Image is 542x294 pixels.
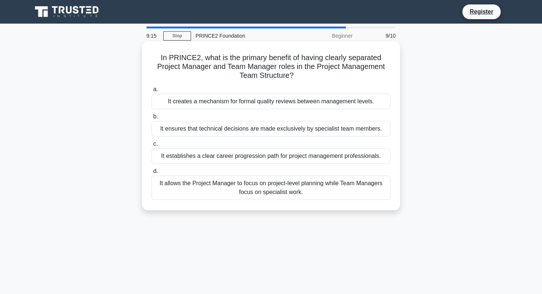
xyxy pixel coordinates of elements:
span: c. [153,141,157,147]
div: PRINCE2 Foundation [191,28,292,43]
span: a. [153,86,158,92]
a: Stop [163,31,191,41]
div: It allows the Project Manager to focus on project-level planning while Team Managers focus on spe... [152,176,390,200]
span: b. [153,113,158,120]
div: 9/10 [357,28,400,43]
span: d. [153,168,158,174]
div: Beginner [292,28,357,43]
div: It ensures that technical decisions are made exclusively by specialist team members. [152,121,390,136]
a: Register [465,7,498,16]
div: 9:15 [142,28,163,43]
h5: In PRINCE2, what is the primary benefit of having clearly separated Project Manager and Team Mana... [151,53,391,80]
div: It creates a mechanism for formal quality reviews between management levels. [152,94,390,109]
div: It establishes a clear career progression path for project management professionals. [152,148,390,164]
